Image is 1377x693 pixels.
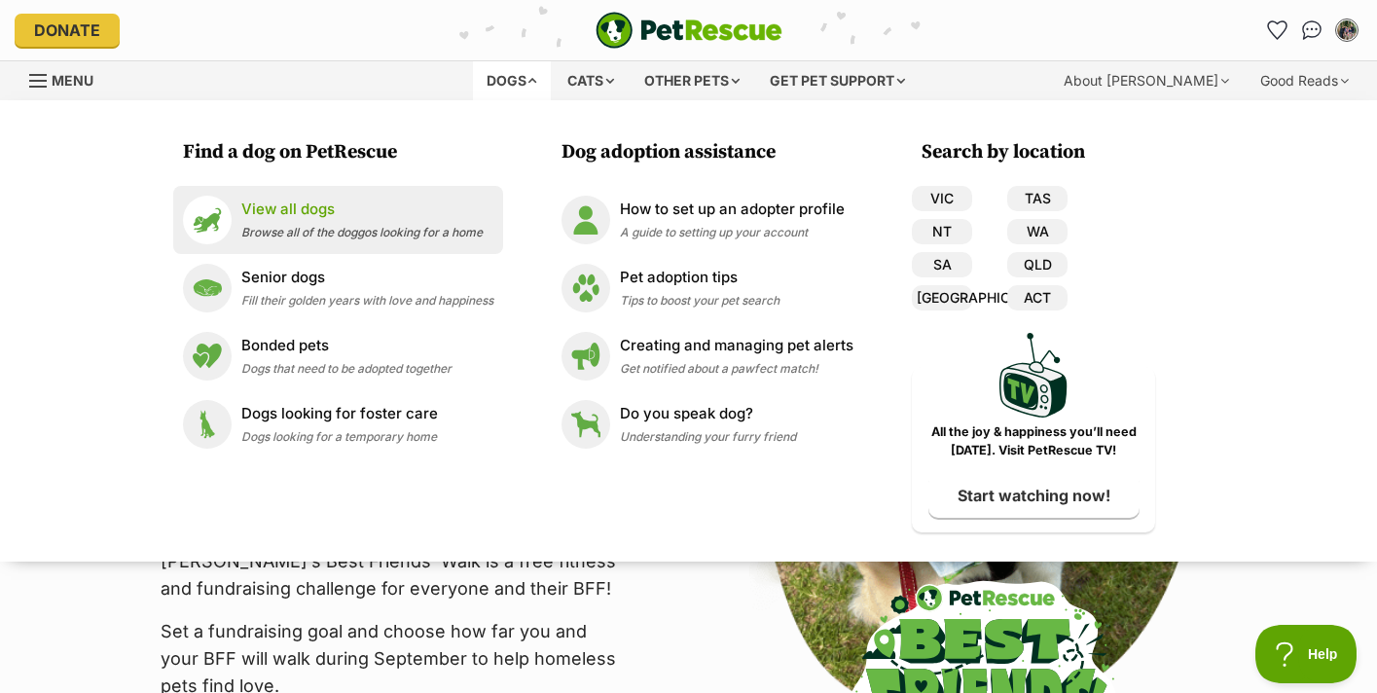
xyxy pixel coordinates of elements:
p: Creating and managing pet alerts [620,335,853,357]
a: Conversations [1296,15,1327,46]
div: About [PERSON_NAME] [1050,61,1243,100]
p: All the joy & happiness you’ll need [DATE]. Visit PetRescue TV! [926,423,1141,460]
img: Amy Shirley profile pic [1337,20,1357,40]
iframe: Help Scout Beacon - Open [1255,625,1358,683]
div: Cats [554,61,628,100]
a: TAS [1007,186,1068,211]
a: Dogs looking for foster care Dogs looking for foster care Dogs looking for a temporary home [183,400,493,449]
a: View all dogs View all dogs Browse all of the doggos looking for a home [183,196,493,244]
img: logo-e224e6f780fb5917bec1dbf3a21bbac754714ae5b6737aabdf751b685950b380.svg [596,12,782,49]
span: Menu [52,72,93,89]
a: How to set up an adopter profile How to set up an adopter profile A guide to setting up your account [562,196,853,244]
img: Creating and managing pet alerts [562,332,610,381]
p: View all dogs [241,199,483,221]
p: Bonded pets [241,335,452,357]
img: Dogs looking for foster care [183,400,232,449]
a: Pet adoption tips Pet adoption tips Tips to boost your pet search [562,264,853,312]
p: How to set up an adopter profile [620,199,845,221]
a: VIC [912,186,972,211]
a: Menu [29,61,107,96]
a: ACT [1007,285,1068,310]
img: How to set up an adopter profile [562,196,610,244]
img: Do you speak dog? [562,400,610,449]
a: [GEOGRAPHIC_DATA] [912,285,972,310]
p: Do you speak dog? [620,403,796,425]
ul: Account quick links [1261,15,1362,46]
a: Senior dogs Senior dogs Fill their golden years with love and happiness [183,264,493,312]
span: Dogs looking for a temporary home [241,429,437,444]
h3: Find a dog on PetRescue [183,139,503,166]
p: [PERSON_NAME]’s Best Friends' Walk is a free fitness and fundraising challenge for everyone and t... [161,548,628,602]
a: WA [1007,219,1068,244]
a: Start watching now! [928,473,1140,518]
img: Bonded pets [183,332,232,381]
a: QLD [1007,252,1068,277]
h3: Search by location [922,139,1155,166]
p: Pet adoption tips [620,267,779,289]
p: Senior dogs [241,267,493,289]
img: PetRescue TV logo [999,333,1068,418]
span: Browse all of the doggos looking for a home [241,225,483,239]
a: PetRescue [596,12,782,49]
span: Dogs that need to be adopted together [241,361,452,376]
a: Creating and managing pet alerts Creating and managing pet alerts Get notified about a pawfect ma... [562,332,853,381]
a: NT [912,219,972,244]
a: Donate [15,14,120,47]
span: A guide to setting up your account [620,225,808,239]
div: Good Reads [1247,61,1362,100]
img: chat-41dd97257d64d25036548639549fe6c8038ab92f7586957e7f3b1b290dea8141.svg [1302,20,1323,40]
a: Bonded pets Bonded pets Dogs that need to be adopted together [183,332,493,381]
span: Tips to boost your pet search [620,293,779,308]
span: Understanding your furry friend [620,429,796,444]
a: Favourites [1261,15,1292,46]
img: Senior dogs [183,264,232,312]
div: Dogs [473,61,551,100]
div: Other pets [631,61,753,100]
span: Get notified about a pawfect match! [620,361,818,376]
button: My account [1331,15,1362,46]
img: View all dogs [183,196,232,244]
a: Do you speak dog? Do you speak dog? Understanding your furry friend [562,400,853,449]
span: Fill their golden years with love and happiness [241,293,493,308]
div: Get pet support [756,61,919,100]
a: SA [912,252,972,277]
h3: Dog adoption assistance [562,139,863,166]
p: Dogs looking for foster care [241,403,438,425]
img: Pet adoption tips [562,264,610,312]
